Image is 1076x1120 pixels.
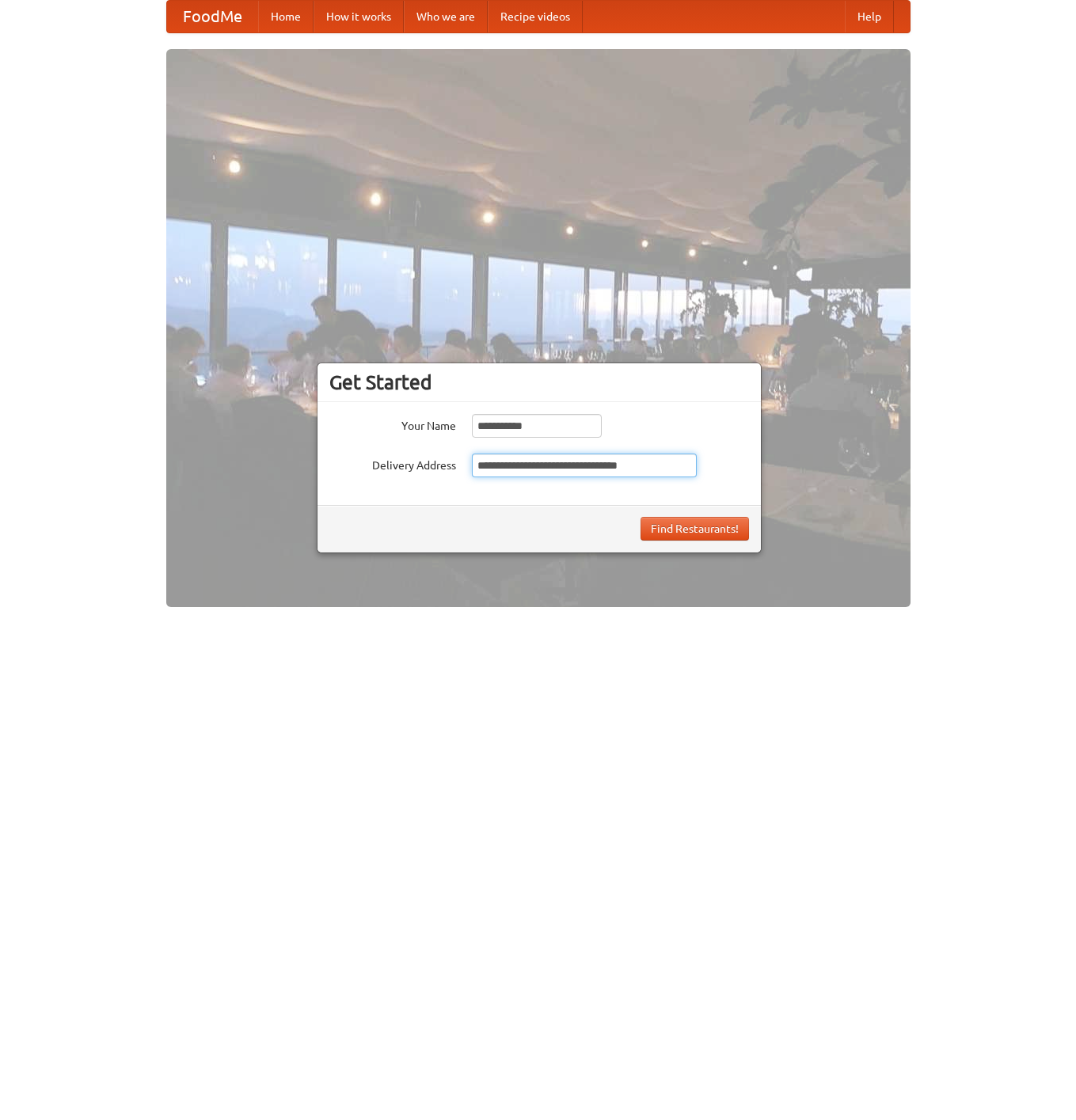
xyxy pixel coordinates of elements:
a: Home [258,1,314,32]
label: Delivery Address [329,454,456,473]
button: Find Restaurants! [641,517,749,541]
a: FoodMe [167,1,258,32]
a: Who we are [404,1,488,32]
label: Your Name [329,414,456,434]
a: Recipe videos [488,1,583,32]
h3: Get Started [329,370,749,394]
a: Help [845,1,894,32]
a: How it works [314,1,404,32]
